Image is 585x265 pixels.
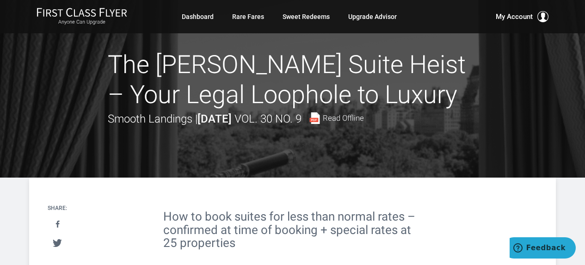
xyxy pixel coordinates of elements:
span: Read Offline [323,114,364,122]
span: My Account [496,11,533,22]
span: Vol. 30 No. 9 [234,112,302,125]
button: My Account [496,11,548,22]
a: Read Offline [309,112,364,124]
strong: [DATE] [197,112,232,125]
a: Share [48,216,67,233]
a: First Class FlyerAnyone Can Upgrade [37,7,127,26]
a: Upgrade Advisor [348,8,397,25]
a: Tweet [48,234,67,252]
small: Anyone Can Upgrade [37,19,127,25]
div: Smooth Landings | [108,110,364,128]
a: Rare Fares [232,8,264,25]
h1: The [PERSON_NAME] Suite Heist – Your Legal Loophole to Luxury [108,50,478,110]
a: Sweet Redeems [283,8,330,25]
img: pdf-file.svg [309,112,320,124]
h4: Share: [48,205,67,211]
iframe: Opens a widget where you can find more information [510,237,576,260]
h2: How to book suites for less than normal rates – confirmed at time of booking + special rates at 2... [163,210,422,250]
img: First Class Flyer [37,7,127,17]
a: Dashboard [182,8,214,25]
